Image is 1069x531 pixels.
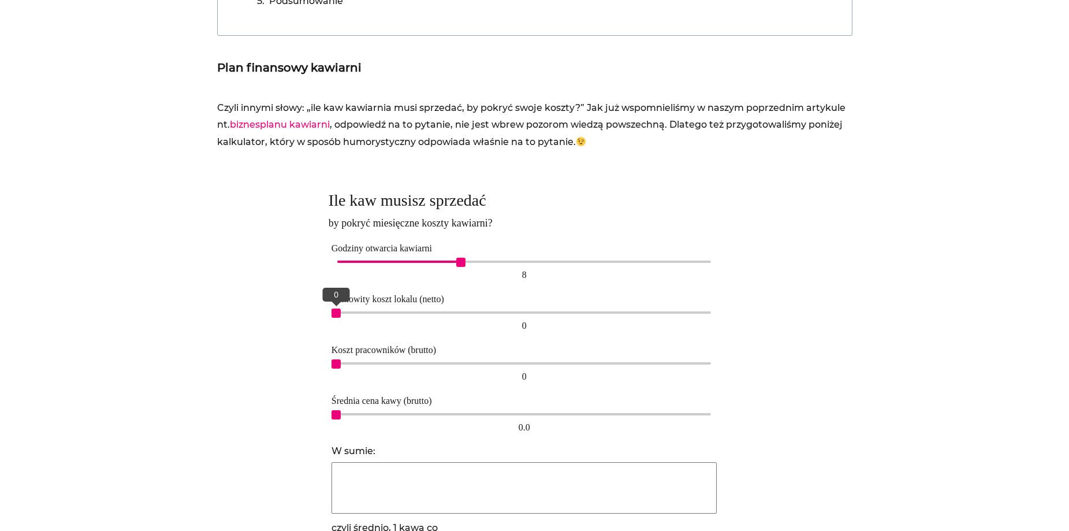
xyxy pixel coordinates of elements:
div: 0 [323,288,350,302]
label: Godziny otwarcia kawiarni [331,243,432,253]
label: Koszt pracowników (brutto) [331,345,436,355]
span: by pokryć miesięczne koszty kawiarni? [329,214,720,233]
label: Całkowity koszt lokalu (netto) [331,294,444,304]
p: Czyli innymi słowy: „ile kaw kawiarnia musi sprzedać, by pokryć swoje koszty?” Jak już wspomnieli... [217,99,852,151]
div: 0 [337,317,712,335]
div: 0 [337,367,712,386]
img: 😉 [576,137,586,146]
div: 8 [337,266,712,284]
h2: Plan finansowy kawiarni [217,60,852,75]
h2: Ile kaw musisz sprzedać [329,190,720,211]
input: W sumie: [331,462,717,513]
label: Średnia cena kawy (brutto) [331,396,432,406]
div: 0.0 [337,418,712,437]
a: biznesplanu kawiarni [230,119,330,130]
label: W sumie: [331,445,375,456]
